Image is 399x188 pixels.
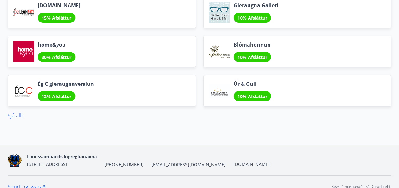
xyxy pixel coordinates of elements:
span: Ég C gleraugnaverslun [38,80,94,87]
span: 10% Afsláttur [237,54,267,60]
span: [PHONE_NUMBER] [104,161,144,168]
span: 15% Afsláttur [42,15,71,21]
span: [EMAIL_ADDRESS][DOMAIN_NAME] [151,161,226,168]
a: [DOMAIN_NAME] [233,161,270,167]
span: Úr & Gull [234,80,271,87]
span: 30% Afsláttur [42,54,71,60]
span: Gleraugna Gallerí [234,2,278,9]
span: Blómahönnun [234,41,271,48]
span: 12% Afsláttur [42,93,71,99]
a: Sjá allt [8,112,23,119]
span: home&you [38,41,75,48]
span: 10% Afsláttur [237,93,267,99]
span: [DOMAIN_NAME] [38,2,80,9]
img: 1cqKbADZNYZ4wXUG0EC2JmCwhQh0Y6EN22Kw4FTY.png [8,154,22,167]
span: Landssambands lögreglumanna [27,154,97,160]
span: [STREET_ADDRESS] [27,161,67,167]
span: 10% Afsláttur [237,15,267,21]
